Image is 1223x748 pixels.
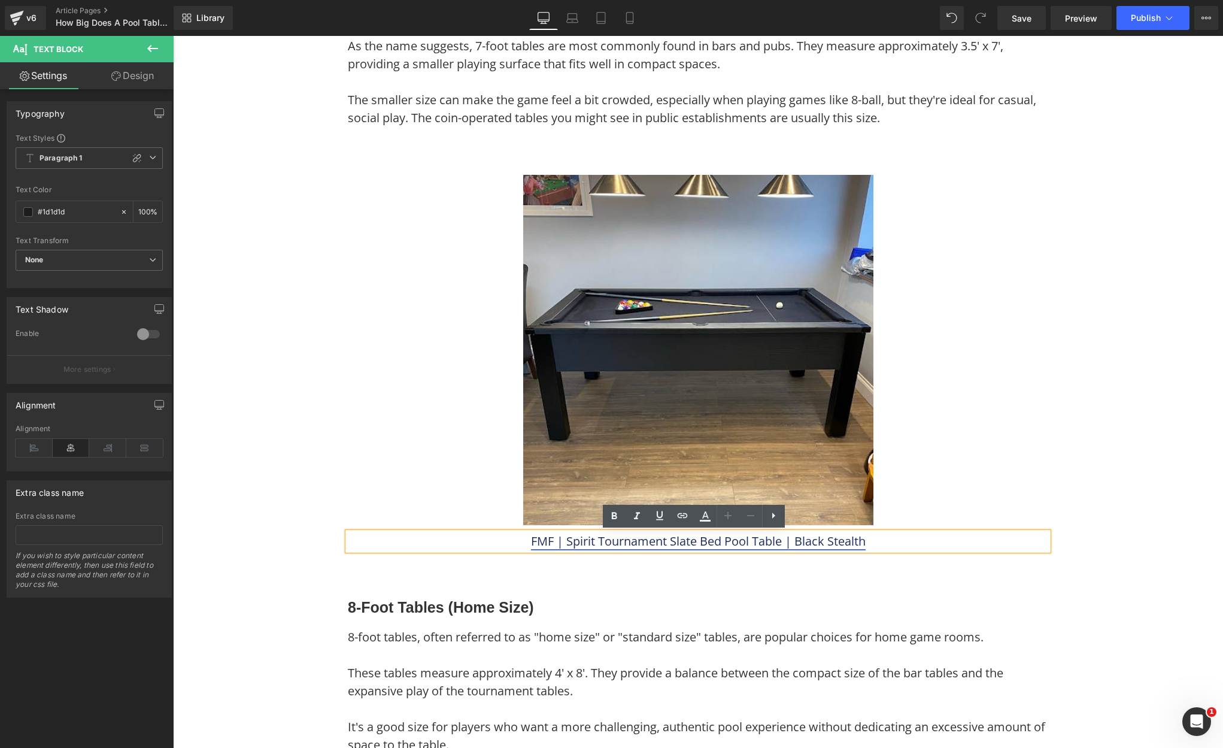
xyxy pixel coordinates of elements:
span: The smaller size can make the game feel a bit crowded, especially when playing games like 8-ball,... [175,56,863,90]
div: % [133,201,162,222]
div: Text Shadow [16,298,68,314]
div: Text Color [16,186,163,194]
a: Laptop [558,6,587,30]
p: 8-foot tables, often referred to as "home size" or "standard size" tables, are popular choices fo... [175,592,875,610]
div: Typography [16,102,65,119]
p: More settings [63,364,111,375]
div: Text Transform [16,237,163,245]
a: Tablet [587,6,615,30]
p: As the name suggests, 7-foot tables are most commonly found in bars and pubs. They measure approx... [175,1,875,37]
div: Extra class name [16,481,84,498]
div: If you wish to style particular content element differently, then use this field to add a class n... [16,551,163,597]
span: It's a good size for players who want a more challenging, authentic pool experience without dedic... [175,683,872,717]
span: These tables measure approximately 4' x 8'. They provide a balance between the compact size of th... [175,629,830,663]
iframe: Intercom live chat [1182,707,1211,736]
a: New Library [174,6,233,30]
div: Alignment [16,425,163,433]
button: More settings [7,355,171,383]
span: Library [196,13,224,23]
div: v6 [24,10,39,26]
a: FMF | Spirit Tournament Slate Bed Pool Table | Black Stealth [358,497,693,513]
b: None [25,255,44,264]
div: Text Styles [16,133,163,143]
button: Undo [940,6,964,30]
button: Publish [1116,6,1189,30]
a: Mobile [615,6,644,30]
a: v6 [5,6,46,30]
div: Extra class name [16,512,163,520]
span: Publish [1131,13,1161,23]
b: Paragraph 1 [40,153,83,163]
a: Article Pages [56,6,193,16]
a: Design [89,62,176,89]
span: 1 [1207,707,1216,717]
a: Desktop [529,6,558,30]
div: Alignment [16,393,56,410]
button: Redo [969,6,993,30]
h3: 8-Foot Tables (Home Size) [175,562,875,580]
input: Color [38,205,114,219]
span: Save [1012,12,1031,25]
button: More [1194,6,1218,30]
div: Enable [16,329,125,341]
span: Text Block [34,44,83,54]
span: How Big Does A Pool Table Room Need To Be [56,18,171,28]
a: Preview [1051,6,1112,30]
span: Preview [1065,12,1097,25]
